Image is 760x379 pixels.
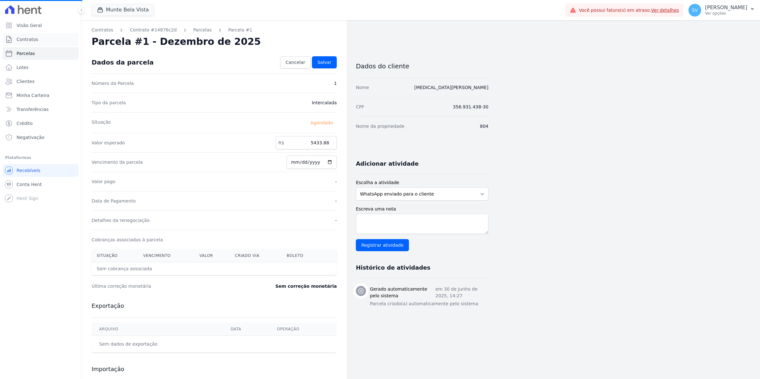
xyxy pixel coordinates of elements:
th: Boleto [282,249,322,262]
a: Recebíveis [3,164,79,177]
span: Conta Hent [17,181,42,188]
th: Valor [194,249,230,262]
span: Visão Geral [17,22,42,29]
a: Parcelas [193,27,212,33]
dt: Valor pago [92,178,115,185]
dt: Última correção monetária [92,283,237,289]
th: Criado via [230,249,282,262]
dd: Sem correção monetária [275,283,337,289]
a: Visão Geral [3,19,79,32]
a: Cancelar [280,56,311,68]
span: Você possui fatura(s) em atraso. [579,7,679,14]
span: Salvar [317,59,331,65]
button: Munte Bela Vista [92,4,154,16]
label: Escreva uma nota [356,206,488,212]
label: Escolha a atividade [356,179,488,186]
dt: Vencimento da parcela [92,159,143,165]
div: Plataformas [5,154,76,162]
a: Contratos [3,33,79,46]
th: Sem cobrança associada [92,262,282,275]
a: Conta Hent [3,178,79,191]
dd: 1 [334,80,337,86]
button: SV [PERSON_NAME] Ver opções [683,1,760,19]
dd: - [335,178,337,185]
dd: 356.931.438-30 [453,104,488,110]
th: Situação [92,249,138,262]
a: Ver detalhes [651,8,679,13]
dt: CPF [356,104,364,110]
span: Minha Carteira [17,92,49,99]
a: Negativação [3,131,79,144]
dd: Intercalada [312,100,337,106]
p: Parcela criado(a) automaticamente pelo sistema [370,300,488,307]
div: Dados da parcela [92,59,154,66]
h3: Histórico de atividades [356,264,430,272]
input: Registrar atividade [356,239,409,251]
span: Agendado [307,119,337,127]
span: Recebíveis [17,167,40,174]
a: Parcela #1 [228,27,252,33]
dt: Nome [356,84,369,91]
th: Operação [269,323,337,336]
span: Transferências [17,106,49,113]
h3: Gerado automaticamente pelo sistema [370,286,435,299]
span: Contratos [17,36,38,43]
a: Salvar [312,56,337,68]
dt: Data de Pagamento [92,198,136,204]
dt: Situação [92,119,111,127]
a: Crédito [3,117,79,130]
a: Lotes [3,61,79,74]
span: Clientes [17,78,34,85]
span: Lotes [17,64,29,71]
a: Minha Carteira [3,89,79,102]
h3: Importação [92,365,337,373]
span: Crédito [17,120,33,127]
dd: - [335,198,337,204]
h3: Adicionar atividade [356,160,418,168]
td: Sem dados de exportação [92,336,223,353]
a: Parcelas [3,47,79,60]
dt: Número da Parcela [92,80,134,86]
dt: Nome da propriedade [356,123,404,129]
span: SV [692,8,698,12]
nav: Breadcrumb [92,27,337,33]
span: Negativação [17,134,45,141]
th: Vencimento [138,249,194,262]
p: [PERSON_NAME] [705,4,747,11]
dt: Tipo da parcela [92,100,126,106]
dt: Cobranças associadas à parcela [92,237,163,243]
dt: Valor esperado [92,140,125,146]
p: em 30 de Junho de 2025, 14:27 [435,286,488,299]
span: Parcelas [17,50,35,57]
p: Ver opções [705,11,747,16]
dt: Detalhes da renegociação [92,217,150,224]
h3: Exportação [92,302,337,310]
a: Transferências [3,103,79,116]
a: [MEDICAL_DATA][PERSON_NAME] [414,85,488,90]
th: Arquivo [92,323,223,336]
h3: Dados do cliente [356,62,488,70]
th: Data [223,323,269,336]
a: Contrato #14876c2d [130,27,176,33]
dd: 804 [480,123,488,129]
dd: - [335,217,337,224]
a: Clientes [3,75,79,88]
h2: Parcela #1 - Dezembro de 2025 [92,36,261,47]
span: Cancelar [286,59,305,65]
a: Contratos [92,27,113,33]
